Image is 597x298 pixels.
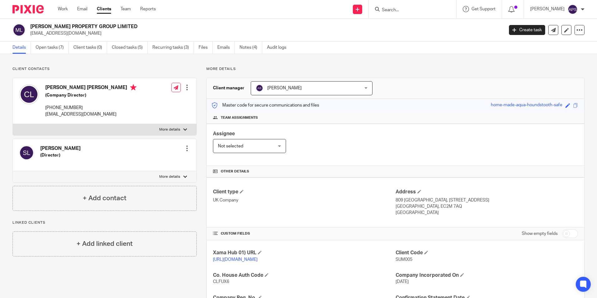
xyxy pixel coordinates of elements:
h4: Xama Hub 01) URL [213,250,395,256]
p: More details [159,127,180,132]
img: svg%3E [19,84,39,104]
a: Create task [509,25,545,35]
a: Emails [217,42,235,54]
a: Details [12,42,31,54]
span: [DATE] [396,280,409,284]
div: home-made-aqua-houndstooth-safe [491,102,562,109]
p: More details [206,67,585,72]
h4: Address [396,189,578,195]
p: [GEOGRAPHIC_DATA] [396,210,578,216]
p: Client contacts [12,67,197,72]
a: Open tasks (7) [36,42,69,54]
a: Closed tasks (5) [112,42,148,54]
a: Recurring tasks (3) [152,42,194,54]
img: svg%3E [568,4,578,14]
h5: (Director) [40,152,81,158]
p: [GEOGRAPHIC_DATA], EC2M 7AQ [396,203,578,210]
p: More details [159,174,180,179]
p: UK Company [213,197,395,203]
a: Reports [140,6,156,12]
span: Not selected [218,144,243,148]
a: Audit logs [267,42,291,54]
h4: CUSTOM FIELDS [213,231,395,236]
a: Email [77,6,87,12]
h4: Client Code [396,250,578,256]
span: Team assignments [221,115,258,120]
span: Other details [221,169,249,174]
img: svg%3E [19,145,34,160]
h3: Client manager [213,85,244,91]
i: Primary [130,84,136,91]
a: Files [199,42,213,54]
label: Show empty fields [522,231,558,237]
img: svg%3E [256,84,263,92]
h4: Co. House Auth Code [213,272,395,279]
h4: + Add linked client [76,239,133,249]
span: SUM005 [396,257,412,262]
img: svg%3E [12,23,26,37]
p: [EMAIL_ADDRESS][DOMAIN_NAME] [30,30,500,37]
h4: [PERSON_NAME] [40,145,81,152]
span: [PERSON_NAME] [267,86,302,90]
h4: [PERSON_NAME] [PERSON_NAME] [45,84,136,92]
img: Pixie [12,5,44,13]
a: Client tasks (0) [73,42,107,54]
p: Master code for secure communications and files [211,102,319,108]
h2: [PERSON_NAME] PROPERTY GROUP LIMITED [30,23,406,30]
p: [PHONE_NUMBER] [45,105,136,111]
h4: + Add contact [83,193,126,203]
a: Team [121,6,131,12]
a: Clients [97,6,111,12]
a: [URL][DOMAIN_NAME] [213,257,258,262]
p: 809 [GEOGRAPHIC_DATA], [STREET_ADDRESS] [396,197,578,203]
p: [EMAIL_ADDRESS][DOMAIN_NAME] [45,111,136,117]
h4: Client type [213,189,395,195]
h5: (Company Director) [45,92,136,98]
a: Notes (4) [239,42,262,54]
a: Work [58,6,68,12]
input: Search [381,7,437,13]
h4: Company Incorporated On [396,272,578,279]
p: [PERSON_NAME] [530,6,565,12]
p: Linked clients [12,220,197,225]
span: CLFUX6 [213,280,229,284]
span: Get Support [471,7,496,11]
span: Assignee [213,131,235,136]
